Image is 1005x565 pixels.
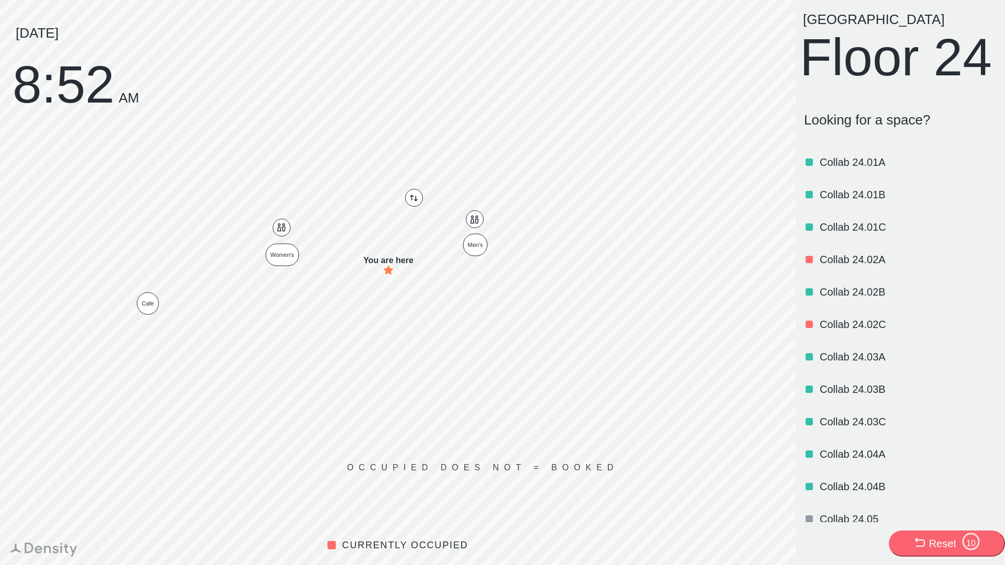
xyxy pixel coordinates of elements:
p: Collab 24.03B [820,382,995,397]
p: Collab 24.04A [820,447,995,461]
p: Collab 24.03A [820,349,995,364]
p: Collab 24.05 [820,512,995,526]
p: Collab 24.01C [820,220,995,234]
p: Collab 24.04B [820,479,995,494]
p: Collab 24.02A [820,252,995,267]
div: 10 [962,539,980,548]
p: Collab 24.01B [820,187,995,202]
button: Reset10 [889,530,1005,557]
p: Collab 24.02B [820,285,995,299]
div: Reset [929,536,956,551]
p: Collab 24.01A [820,155,995,169]
p: Collab 24.02C [820,317,995,332]
p: Looking for a space? [804,112,997,128]
p: Collab 24.03C [820,414,995,429]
